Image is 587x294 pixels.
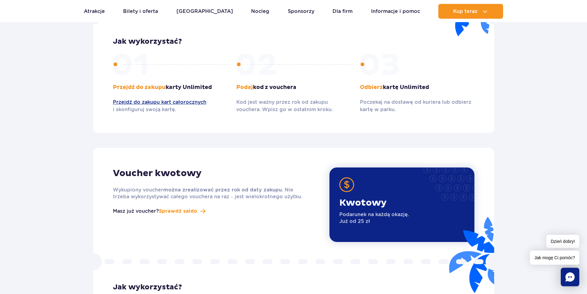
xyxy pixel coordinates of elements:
[113,99,227,106] a: Przejdź do zakupu kart całorocznych
[123,4,158,19] a: Bilety i oferta
[339,211,409,225] p: Podarunek na każdą okazję. Już od 25 zł
[113,167,309,179] h2: Voucher kwotowy
[113,207,159,215] p: Masz już voucher?
[236,84,351,91] p: kod z vouchera
[176,4,233,19] a: [GEOGRAPHIC_DATA]
[84,4,105,19] a: Atrakcje
[438,4,503,19] button: Kup teraz
[236,99,351,113] p: Kod jest ważny przez rok od zakupu vouchera. Wpisz go w ostatnim kroku.
[371,4,420,19] a: Informacje i pomoc
[546,235,579,248] span: Dzień dobry!
[113,187,309,200] p: Wykupiony voucher . Nie trzeba wykorzystywać całego vouchera na raz – jest wielokrotnego użytku.
[113,99,227,113] p: i skonfiguruj swoją kartę.
[360,84,474,91] p: kartę Unlimited
[333,4,353,19] a: Dla firm
[360,99,474,113] p: Poczekaj na dostawę od kuriera lub odbierz kartę w parku.
[339,197,409,209] p: Kwotowy
[561,268,579,286] div: Chat
[159,207,197,215] span: Sprawdź saldo
[113,84,166,91] span: Przejdź do zakupu
[163,187,282,192] strong: można zrealizować przez rok od daty zakupu
[236,84,253,91] span: Podaj
[453,9,477,14] span: Kup teraz
[159,207,205,215] button: Sprawdź saldo
[288,4,314,19] a: Sponsorzy
[530,251,579,265] span: Jak mogę Ci pomóc?
[113,84,227,91] p: karty Unlimited
[251,4,269,19] a: Nocleg
[113,283,474,292] h3: Jak wykorzystać?
[113,37,474,46] h3: Jak wykorzystać?
[360,84,383,91] span: Odbierz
